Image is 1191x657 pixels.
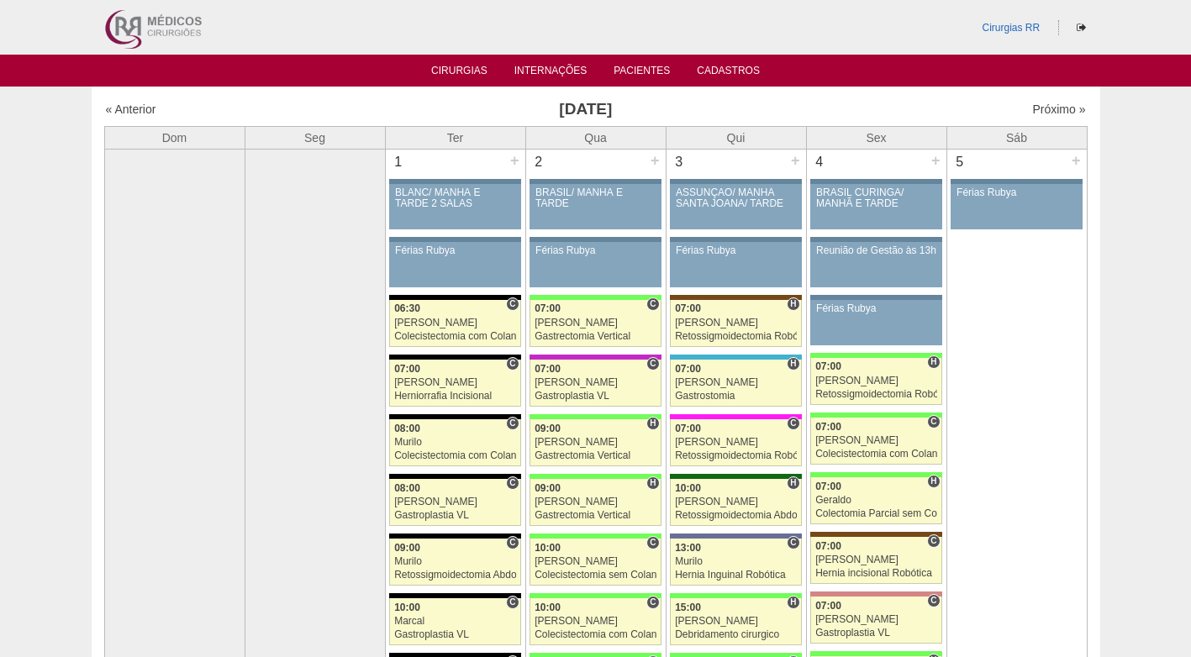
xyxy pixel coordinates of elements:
[386,150,412,175] div: 1
[394,331,516,342] div: Colecistectomia com Colangiografia VL
[675,302,701,314] span: 07:00
[675,423,701,434] span: 07:00
[530,355,661,360] div: Key: Maria Braido
[389,414,520,419] div: Key: Blanc
[530,242,661,287] a: Férias Rubya
[646,417,659,430] span: Hospital
[675,616,797,627] div: [PERSON_NAME]
[340,97,830,122] h3: [DATE]
[951,184,1082,229] a: Férias Rubya
[394,391,516,402] div: Herniorrafia Incisional
[787,357,799,371] span: Hospital
[389,242,520,287] a: Férias Rubya
[394,318,516,328] div: [PERSON_NAME]
[670,355,801,360] div: Key: Neomater
[506,476,519,490] span: Consultório
[525,126,666,149] th: Qua
[530,237,661,242] div: Key: Aviso
[389,419,520,466] a: C 08:00 Murilo Colecistectomia com Colangiografia VL
[670,295,801,300] div: Key: Santa Joana
[810,295,941,300] div: Key: Aviso
[1077,23,1086,33] i: Sair
[389,237,520,242] div: Key: Aviso
[389,360,520,407] a: C 07:00 [PERSON_NAME] Herniorrafia Incisional
[815,600,841,612] span: 07:00
[675,318,797,328] div: [PERSON_NAME]
[394,482,420,494] span: 08:00
[929,150,943,171] div: +
[815,555,937,565] div: [PERSON_NAME]
[675,602,701,613] span: 15:00
[508,150,522,171] div: +
[530,419,661,466] a: H 09:00 [PERSON_NAME] Gastrectomia Vertical
[675,450,797,461] div: Retossigmoidectomia Robótica
[394,629,516,640] div: Gastroplastia VL
[394,570,516,581] div: Retossigmoidectomia Abdominal VL
[816,187,936,209] div: BRASIL CURINGA/ MANHÃ E TARDE
[646,596,659,609] span: Consultório
[927,475,940,488] span: Hospital
[810,537,941,584] a: C 07:00 [PERSON_NAME] Hernia incisional Robótica
[670,474,801,479] div: Key: Santa Maria
[535,602,561,613] span: 10:00
[667,150,693,175] div: 3
[535,363,561,375] span: 07:00
[389,184,520,229] a: BLANC/ MANHÃ E TARDE 2 SALAS
[245,126,385,149] th: Seg
[389,179,520,184] div: Key: Aviso
[394,510,516,521] div: Gastroplastia VL
[810,477,941,524] a: H 07:00 Geraldo Colectomia Parcial sem Colostomia
[956,187,1077,198] div: Férias Rubya
[614,65,670,81] a: Pacientes
[535,187,656,209] div: BRASIL/ MANHÃ E TARDE
[927,355,940,369] span: Hospital
[815,508,937,519] div: Colectomia Parcial sem Colostomia
[535,318,656,328] div: [PERSON_NAME]
[535,331,656,342] div: Gastrectomia Vertical
[530,184,661,229] a: BRASIL/ MANHÃ E TARDE
[1069,150,1083,171] div: +
[514,65,588,81] a: Internações
[646,476,659,490] span: Hospital
[106,102,156,116] a: « Anterior
[670,593,801,598] div: Key: Brasil
[787,417,799,430] span: Consultório
[807,150,833,175] div: 4
[815,628,937,639] div: Gastroplastia VL
[506,297,519,311] span: Consultório
[670,237,801,242] div: Key: Aviso
[675,556,797,567] div: Murilo
[389,593,520,598] div: Key: Blanc
[394,497,516,507] div: [PERSON_NAME]
[670,539,801,586] a: C 13:00 Murilo Hernia Inguinal Robótica
[506,536,519,549] span: Consultório
[675,570,797,581] div: Hernia Inguinal Robótica
[530,593,661,598] div: Key: Brasil
[810,591,941,597] div: Key: Santa Helena
[810,597,941,644] a: C 07:00 [PERSON_NAME] Gastroplastia VL
[535,570,656,581] div: Colecistectomia sem Colangiografia VL
[815,568,937,579] div: Hernia incisional Robótica
[506,596,519,609] span: Consultório
[535,423,561,434] span: 09:00
[530,360,661,407] a: C 07:00 [PERSON_NAME] Gastroplastia VL
[815,376,937,386] div: [PERSON_NAME]
[394,602,420,613] span: 10:00
[670,360,801,407] a: H 07:00 [PERSON_NAME] Gastrostomia
[530,479,661,526] a: H 09:00 [PERSON_NAME] Gastrectomia Vertical
[535,510,656,521] div: Gastrectomia Vertical
[648,150,662,171] div: +
[947,150,973,175] div: 5
[535,302,561,314] span: 07:00
[670,179,801,184] div: Key: Aviso
[389,474,520,479] div: Key: Blanc
[389,300,520,347] a: C 06:30 [PERSON_NAME] Colecistectomia com Colangiografia VL
[394,556,516,567] div: Murilo
[927,415,940,428] span: Consultório
[810,358,941,405] a: H 07:00 [PERSON_NAME] Retossigmoidectomia Robótica
[530,474,661,479] div: Key: Brasil
[670,414,801,419] div: Key: Pro Matre
[675,482,701,494] span: 10:00
[675,331,797,342] div: Retossigmoidectomia Robótica
[675,497,797,507] div: [PERSON_NAME]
